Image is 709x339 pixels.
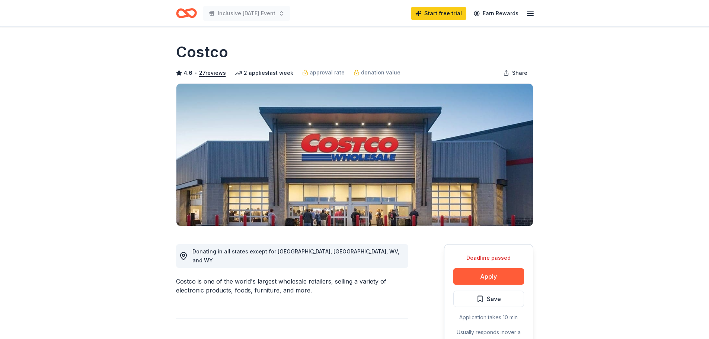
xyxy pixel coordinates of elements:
span: • [194,70,197,76]
a: donation value [354,68,400,77]
button: Share [497,65,533,80]
span: Share [512,68,527,77]
div: Costco is one of the world's largest wholesale retailers, selling a variety of electronic product... [176,277,408,295]
span: Save [487,294,501,304]
a: Home [176,4,197,22]
span: approval rate [310,68,345,77]
button: 27reviews [199,68,226,77]
div: 2 applies last week [235,68,293,77]
span: Donating in all states except for [GEOGRAPHIC_DATA], [GEOGRAPHIC_DATA], WV, and WY [192,248,399,263]
a: Start free trial [411,7,466,20]
span: donation value [361,68,400,77]
span: 4.6 [183,68,192,77]
img: Image for Costco [176,84,533,226]
button: Apply [453,268,524,285]
div: Application takes 10 min [453,313,524,322]
a: Earn Rewards [469,7,523,20]
a: approval rate [302,68,345,77]
button: Save [453,291,524,307]
h1: Costco [176,42,228,63]
button: Inclusive [DATE] Event [203,6,290,21]
span: Inclusive [DATE] Event [218,9,275,18]
div: Deadline passed [453,253,524,262]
